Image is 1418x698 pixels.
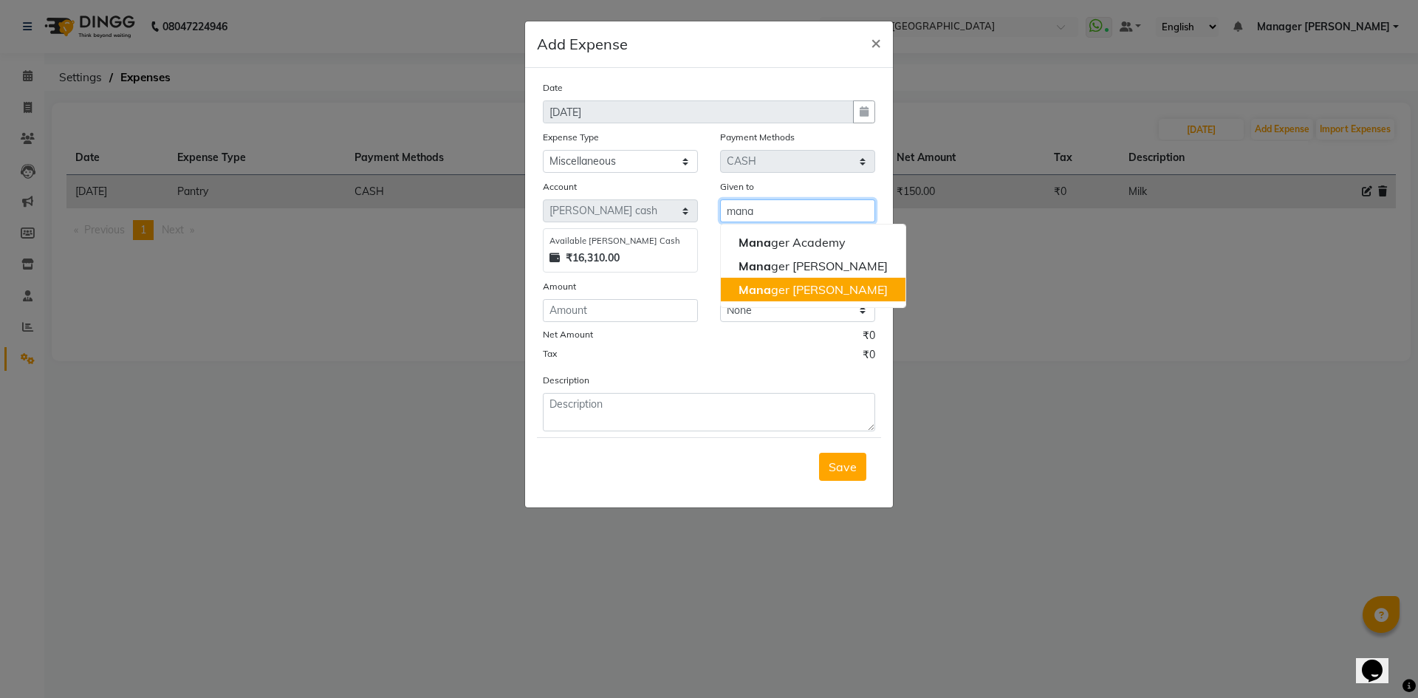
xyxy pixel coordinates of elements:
[829,459,857,474] span: Save
[739,259,888,273] ngb-highlight: ger [PERSON_NAME]
[739,235,846,250] ngb-highlight: ger Academy
[537,33,628,55] h5: Add Expense
[859,21,893,63] button: Close
[566,250,620,266] strong: ₹16,310.00
[549,235,691,247] div: Available [PERSON_NAME] Cash
[1356,639,1403,683] iframe: chat widget
[543,374,589,387] label: Description
[543,81,563,95] label: Date
[720,199,875,222] input: Given to
[720,131,795,144] label: Payment Methods
[543,328,593,341] label: Net Amount
[739,282,771,297] span: Mana
[871,31,881,53] span: ×
[819,453,866,481] button: Save
[543,299,698,322] input: Amount
[863,347,875,366] span: ₹0
[720,180,754,194] label: Given to
[863,328,875,347] span: ₹0
[739,235,771,250] span: Mana
[543,131,599,144] label: Expense Type
[543,280,576,293] label: Amount
[739,259,771,273] span: Mana
[739,282,888,297] ngb-highlight: ger [PERSON_NAME]
[543,347,557,360] label: Tax
[543,180,577,194] label: Account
